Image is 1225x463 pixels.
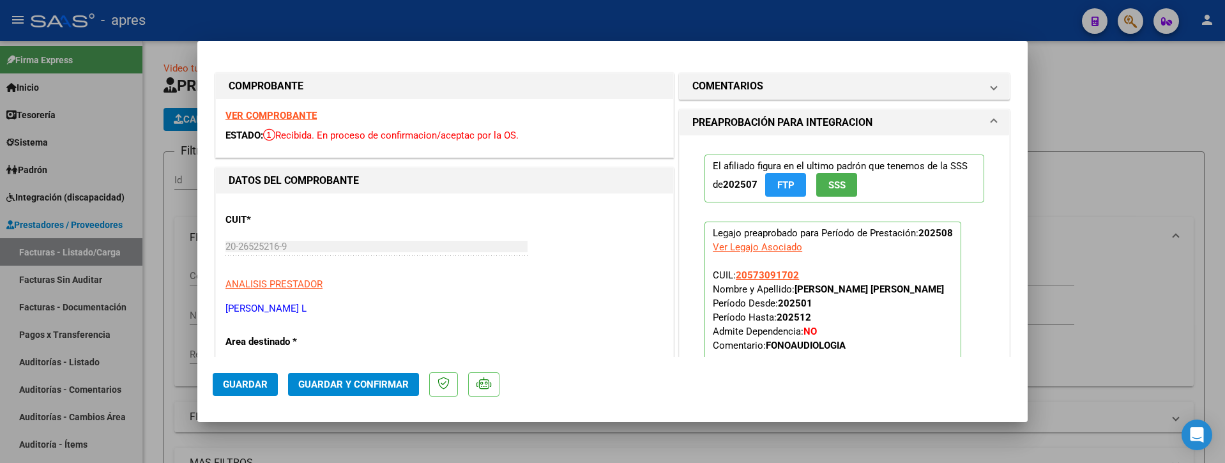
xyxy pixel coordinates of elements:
strong: 202508 [918,227,953,239]
span: 20573091702 [736,269,799,281]
h1: COMENTARIOS [692,79,763,94]
p: Legajo preaprobado para Período de Prestación: [704,222,961,391]
strong: [PERSON_NAME] [PERSON_NAME] [795,284,944,295]
button: SSS [816,173,857,197]
span: Guardar [223,379,268,390]
span: ESTADO: [225,130,263,141]
button: Guardar y Confirmar [288,373,419,396]
button: FTP [765,173,806,197]
strong: NO [803,326,817,337]
div: Ver Legajo Asociado [713,240,802,254]
p: Area destinado * [225,335,357,349]
span: FTP [777,179,795,191]
strong: FONOAUDIOLOGIA [766,340,846,351]
p: El afiliado figura en el ultimo padrón que tenemos de la SSS de [704,155,984,202]
a: VER COMPROBANTE [225,110,317,121]
strong: COMPROBANTE [229,80,303,92]
span: ANALISIS PRESTADOR [225,278,323,290]
p: [PERSON_NAME] L [225,301,664,316]
span: Guardar y Confirmar [298,379,409,390]
h1: PREAPROBACIÓN PARA INTEGRACION [692,115,872,130]
strong: DATOS DEL COMPROBANTE [229,174,359,186]
span: CUIL: Nombre y Apellido: Período Desde: Período Hasta: Admite Dependencia: [713,269,944,351]
p: CUIT [225,213,357,227]
button: Guardar [213,373,278,396]
mat-expansion-panel-header: COMENTARIOS [680,73,1009,99]
span: Recibida. En proceso de confirmacion/aceptac por la OS. [263,130,519,141]
mat-expansion-panel-header: PREAPROBACIÓN PARA INTEGRACION [680,110,1009,135]
span: Comentario: [713,340,846,351]
div: Open Intercom Messenger [1182,420,1212,450]
span: SSS [828,179,846,191]
strong: 202501 [778,298,812,309]
div: PREAPROBACIÓN PARA INTEGRACION [680,135,1009,421]
strong: 202512 [777,312,811,323]
strong: 202507 [723,179,757,190]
